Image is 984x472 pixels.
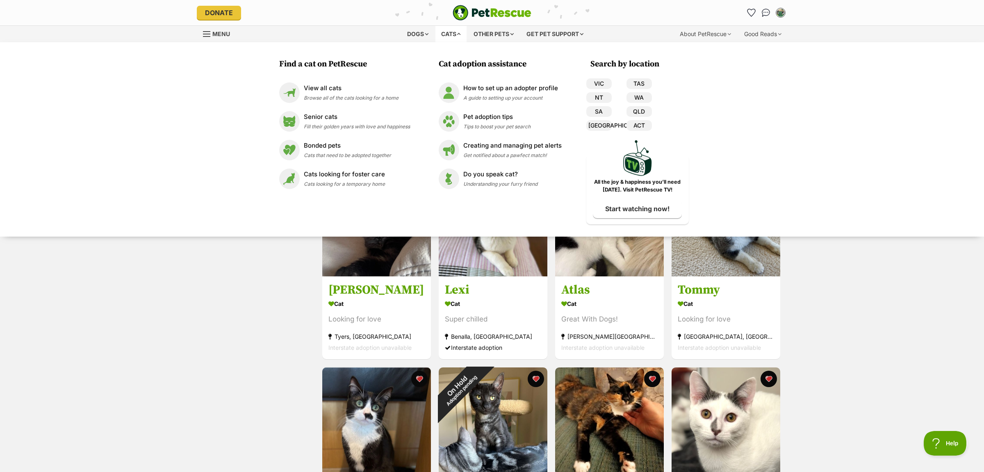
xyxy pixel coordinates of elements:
[626,78,652,89] a: TAS
[678,314,774,325] div: Looking for love
[445,298,541,310] div: Cat
[328,344,412,351] span: Interstate adoption unavailable
[445,374,478,407] span: Adoption pending
[678,298,774,310] div: Cat
[439,169,459,189] img: Do you speak cat?
[304,141,391,150] p: Bonded pets
[453,5,531,21] img: logo-e224e6f780fb5917bec1dbf3a21bbac754714ae5b6737aabdf751b685950b380.svg
[463,141,562,150] p: Creating and managing pet alerts
[279,82,410,103] a: View all cats View all cats Browse all of the cats looking for a home
[561,283,658,298] h3: Atlas
[672,276,780,360] a: Tommy Cat Looking for love [GEOGRAPHIC_DATA], [GEOGRAPHIC_DATA] Interstate adoption unavailable f...
[777,9,785,17] img: Lauren Bordonaro profile pic
[328,314,425,325] div: Looking for love
[328,331,425,342] div: Tyers, [GEOGRAPHIC_DATA]
[279,140,410,160] a: Bonded pets Bonded pets Cats that need to be adopted together
[439,169,562,189] a: Do you speak cat? Do you speak cat? Understanding your furry friend
[555,276,664,360] a: Atlas Cat Great With Dogs! [PERSON_NAME][GEOGRAPHIC_DATA] Interstate adoption unavailable favourite
[468,26,519,42] div: Other pets
[445,331,541,342] div: Benalla, [GEOGRAPHIC_DATA]
[626,92,652,103] a: WA
[745,6,758,19] a: Favourites
[439,111,562,132] a: Pet adoption tips Pet adoption tips Tips to boost your pet search
[304,84,399,93] p: View all cats
[439,140,459,160] img: Creating and managing pet alerts
[328,283,425,298] h3: [PERSON_NAME]
[304,123,410,130] span: Fill their golden years with love and happiness
[445,342,541,353] div: Interstate adoption
[322,276,431,360] a: [PERSON_NAME] Cat Looking for love Tyers, [GEOGRAPHIC_DATA] Interstate adoption unavailable favou...
[197,6,241,20] a: Donate
[445,283,541,298] h3: Lexi
[439,276,547,360] a: Lexi Cat Super chilled Benalla, [GEOGRAPHIC_DATA] Interstate adoption favourite
[279,169,410,189] a: Cats looking for foster care Cats looking for foster care Cats looking for a temporary home
[279,111,410,132] a: Senior cats Senior cats Fill their golden years with love and happiness
[738,26,787,42] div: Good Reads
[623,140,652,176] img: PetRescue TV logo
[279,111,300,132] img: Senior cats
[304,95,399,101] span: Browse all of the cats looking for a home
[561,344,645,351] span: Interstate adoption unavailable
[561,314,658,325] div: Great With Dogs!
[586,120,612,131] a: [GEOGRAPHIC_DATA]
[463,181,538,187] span: Understanding your furry friend
[626,106,652,117] a: QLD
[644,371,661,387] button: favourite
[586,106,612,117] a: SA
[435,26,467,42] div: Cats
[439,111,459,132] img: Pet adoption tips
[463,84,558,93] p: How to set up an adopter profile
[745,6,787,19] ul: Account quick links
[593,199,682,218] a: Start watching now!
[561,331,658,342] div: [PERSON_NAME][GEOGRAPHIC_DATA]
[304,152,391,158] span: Cats that need to be adopted together
[521,26,589,42] div: Get pet support
[924,431,968,456] iframe: Help Scout Beacon - Open
[439,59,566,70] h3: Cat adoption assistance
[586,78,612,89] a: VIC
[528,371,544,387] button: favourite
[328,298,425,310] div: Cat
[212,30,230,37] span: Menu
[463,152,547,158] span: Get notified about a pawfect match!
[463,123,531,130] span: Tips to boost your pet search
[279,82,300,103] img: View all cats
[678,344,761,351] span: Interstate adoption unavailable
[411,371,428,387] button: favourite
[423,352,495,424] div: On Hold
[463,170,538,179] p: Do you speak cat?
[439,140,562,160] a: Creating and managing pet alerts Creating and managing pet alerts Get notified about a pawfect ma...
[453,5,531,21] a: PetRescue
[590,59,689,70] h3: Search by location
[678,331,774,342] div: [GEOGRAPHIC_DATA], [GEOGRAPHIC_DATA]
[761,371,777,387] button: favourite
[678,283,774,298] h3: Tommy
[279,140,300,160] img: Bonded pets
[586,92,612,103] a: NT
[439,82,459,103] img: How to set up an adopter profile
[626,120,652,131] a: ACT
[304,112,410,122] p: Senior cats
[439,82,562,103] a: How to set up an adopter profile How to set up an adopter profile A guide to setting up your account
[463,95,542,101] span: A guide to setting up your account
[279,59,414,70] h3: Find a cat on PetRescue
[463,112,531,122] p: Pet adoption tips
[304,170,385,179] p: Cats looking for foster care
[304,181,385,187] span: Cats looking for a temporary home
[401,26,434,42] div: Dogs
[592,178,683,194] p: All the joy & happiness you’ll need [DATE]. Visit PetRescue TV!
[445,314,541,325] div: Super chilled
[203,26,236,41] a: Menu
[674,26,737,42] div: About PetRescue
[561,298,658,310] div: Cat
[759,6,772,19] a: Conversations
[762,9,770,17] img: chat-41dd97257d64d25036548639549fe6c8038ab92f7586957e7f3b1b290dea8141.svg
[774,6,787,19] button: My account
[279,169,300,189] img: Cats looking for foster care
